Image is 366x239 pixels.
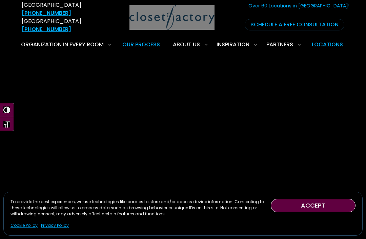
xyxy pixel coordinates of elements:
[21,41,104,48] span: Organization in Every Room
[22,1,96,17] div: [GEOGRAPHIC_DATA]
[22,9,71,17] a: [PHONE_NUMBER]
[11,222,38,229] a: Cookie Policy
[22,17,96,33] div: [GEOGRAPHIC_DATA]
[266,41,293,48] span: Partners
[248,2,349,17] span: Over 60 Locations in [GEOGRAPHIC_DATA]!
[129,5,215,30] img: Closet Factory Logo
[122,41,160,48] span: Our Process
[11,199,271,217] p: To provide the best experiences, we use technologies like cookies to store and/or access device i...
[312,41,343,48] span: Locations
[271,199,355,212] button: ACCEPT
[173,41,200,48] span: About Us
[217,41,249,48] span: Inspiration
[41,222,69,229] a: Privacy Policy
[245,19,344,30] a: Schedule a Free Consultation
[16,35,350,54] nav: Primary Menu
[22,25,71,33] a: [PHONE_NUMBER]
